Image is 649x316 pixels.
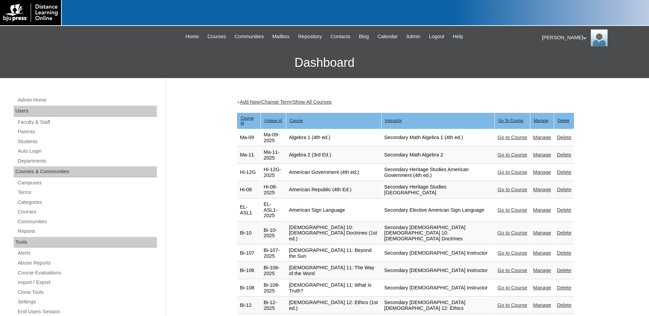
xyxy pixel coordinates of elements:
[237,245,261,262] td: Bi-107
[17,298,157,306] a: Settings
[17,288,157,297] a: Clone Tools
[374,33,401,41] a: Calendar
[207,33,226,41] span: Courses
[542,29,642,46] div: [PERSON_NAME]
[14,166,157,177] div: Courses & Communities
[286,297,381,314] td: [DEMOGRAPHIC_DATA] 12: Ethics (1st ed.)
[295,33,325,41] a: Repository
[240,99,260,105] a: Add New
[498,250,527,256] a: Go to Course
[264,118,282,123] u: Unique Id
[237,297,261,314] td: Bi-12
[498,302,527,308] a: Go to Course
[557,302,571,308] a: Delete
[261,297,286,314] td: Bi-12-2025
[533,230,551,236] a: Manage
[261,164,286,181] td: Hi-12G-2025
[286,164,381,181] td: American Government (4th ed.)
[498,152,527,157] a: Go to Course
[240,116,254,125] u: Course Id
[382,280,495,297] td: Secondary [DEMOGRAPHIC_DATA] Instructor
[17,269,157,277] a: Course Evaluations
[3,3,58,22] img: logo-white.png
[3,47,646,78] h3: Dashboard
[17,127,157,136] a: Parents
[382,129,495,146] td: Secondary Math Algebra 1 (4th ed.)
[382,181,495,198] td: Secondary Heritage Studies [GEOGRAPHIC_DATA]
[533,250,551,256] a: Manage
[17,208,157,216] a: Courses
[293,99,332,105] a: Show All Courses
[498,230,527,236] a: Go to Course
[498,187,527,192] a: Go to Course
[327,33,354,41] a: Contacts
[557,207,571,213] a: Delete
[557,230,571,236] a: Delete
[557,268,571,273] a: Delete
[17,259,157,267] a: Abuse Reports
[533,302,551,308] a: Manage
[286,245,381,262] td: [DEMOGRAPHIC_DATA] 11: Beyond the Sun
[382,245,495,262] td: Secondary [DEMOGRAPHIC_DATA] Instructor
[382,222,495,245] td: Secondary [DEMOGRAPHIC_DATA] [DEMOGRAPHIC_DATA] 10: [DEMOGRAPHIC_DATA] Doctrines
[17,137,157,146] a: Students
[498,207,527,213] a: Go to Course
[286,199,381,222] td: American Sign Language
[403,33,424,41] a: Admin
[591,29,608,46] img: Pam Miller / Distance Learning Online Staff
[498,268,527,273] a: Go to Course
[557,135,571,140] a: Delete
[17,188,157,197] a: Terms
[261,262,286,279] td: Bi-106-2025
[237,262,261,279] td: Bi-106
[534,118,548,123] u: Manage
[290,118,303,123] u: Course
[17,96,157,104] a: Admin Home
[17,147,157,155] a: Auto Login
[498,285,527,290] a: Go to Course
[17,118,157,126] a: Faculty & Staff
[286,222,381,245] td: [DEMOGRAPHIC_DATA] 10: [DEMOGRAPHIC_DATA] Doctrines (1st ed.)
[286,147,381,164] td: Algebra 2 (3rd Ed.)
[449,33,467,41] a: Help
[17,307,157,316] a: End Users Session
[237,280,261,297] td: Bi-108
[298,33,322,41] span: Repository
[286,280,381,297] td: [DEMOGRAPHIC_DATA] 11: What Is Truth?
[426,33,448,41] a: Logout
[272,33,290,41] span: Mailbox
[385,118,402,123] u: Instructor
[557,152,571,157] a: Delete
[498,135,527,140] a: Go to Course
[237,222,261,245] td: Bi-10
[355,33,372,41] a: Blog
[237,181,261,198] td: Hi-08
[533,268,551,273] a: Manage
[186,33,199,41] span: Home
[14,106,157,117] div: Users
[237,147,261,164] td: Ma-11
[429,33,444,41] span: Logout
[261,129,286,146] td: Ma-09-2025
[558,118,570,123] u: Delete
[382,147,495,164] td: Secondary Math Algebra 2
[286,181,381,198] td: American Republic (4th Ed.)
[533,207,551,213] a: Manage
[498,118,523,123] u: Go To Course
[359,33,369,41] span: Blog
[406,33,421,41] span: Admin
[17,249,157,257] a: Alerts
[237,129,261,146] td: Ma-09
[204,33,230,41] a: Courses
[382,262,495,279] td: Secondary [DEMOGRAPHIC_DATA] Instructor
[382,164,495,181] td: Secondary Heritage Studies American Government (4th ed.)
[235,33,264,41] span: Communities
[237,199,261,222] td: EL-ASL1
[261,199,286,222] td: EL-ASL1-2025
[261,147,286,164] td: Ma-11-2025
[17,198,157,207] a: Categories
[453,33,463,41] span: Help
[261,245,286,262] td: Bi-107-2025
[557,285,571,290] a: Delete
[533,285,551,290] a: Manage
